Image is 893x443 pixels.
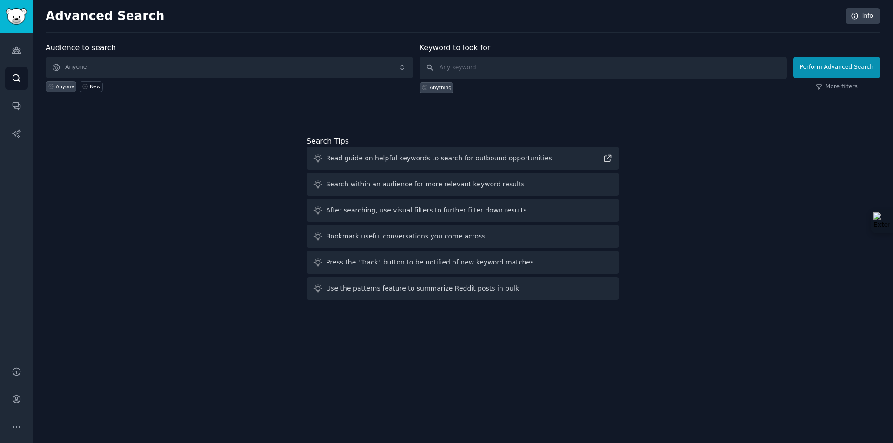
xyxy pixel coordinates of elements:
label: Audience to search [46,43,116,52]
button: Perform Advanced Search [793,57,880,78]
label: Search Tips [307,137,349,145]
a: More filters [816,83,858,91]
div: Anything [430,84,452,91]
label: Keyword to look for [420,43,491,52]
img: GummySearch logo [6,8,27,25]
div: New [90,83,100,90]
img: Extension Icon [873,212,890,231]
div: Bookmark useful conversations you come across [326,231,486,241]
div: Read guide on helpful keywords to search for outbound opportunities [326,153,552,163]
div: After searching, use visual filters to further filter down results [326,205,526,215]
input: Any keyword [420,57,787,79]
a: Info [846,8,880,24]
h2: Advanced Search [46,9,840,24]
button: Anyone [46,57,413,78]
div: Use the patterns feature to summarize Reddit posts in bulk [326,284,519,293]
div: Anyone [56,83,74,90]
a: New [80,81,102,92]
div: Search within an audience for more relevant keyword results [326,179,525,189]
div: Press the "Track" button to be notified of new keyword matches [326,258,533,267]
